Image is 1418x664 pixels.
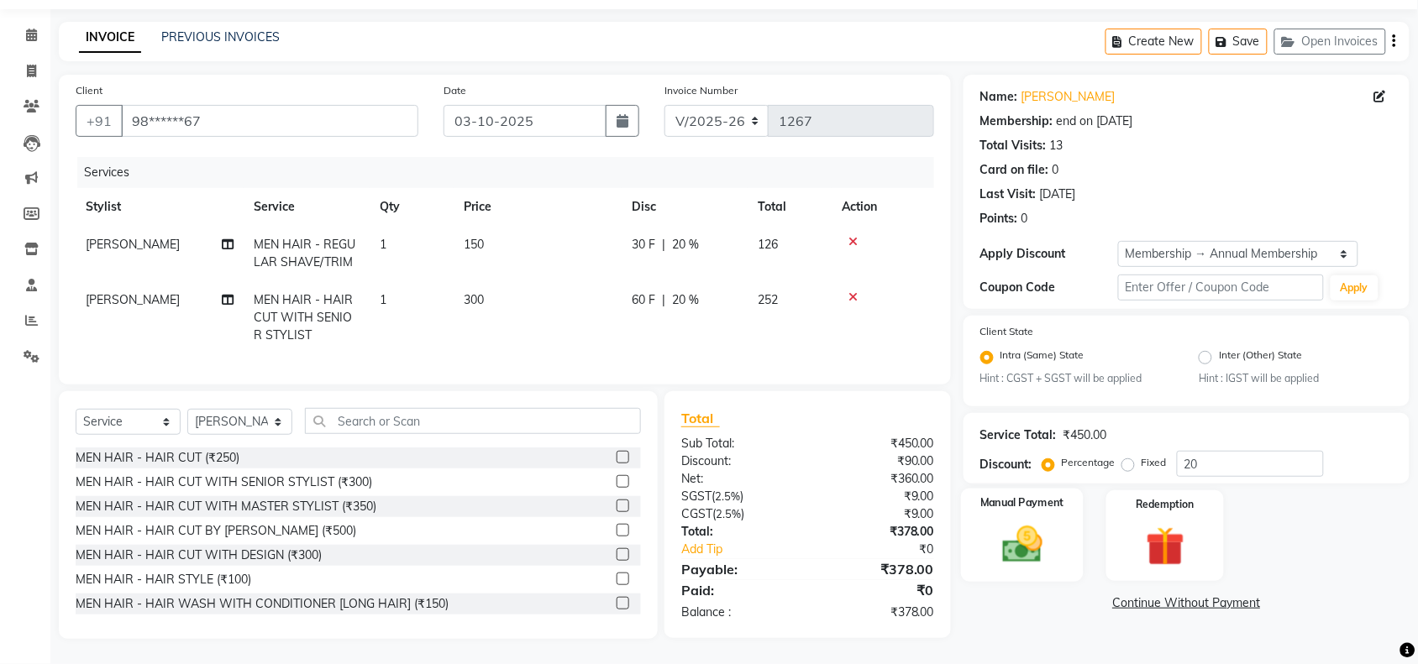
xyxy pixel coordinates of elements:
div: MEN HAIR - HAIR CUT (₹250) [76,449,239,467]
div: Points: [980,210,1018,227]
a: Continue Without Payment [967,594,1406,612]
th: Action [832,188,934,226]
div: MEN HAIR - HAIR STYLE (₹100) [76,571,251,588]
span: 2.5% [715,489,740,503]
div: Payable: [669,559,808,579]
span: 20 % [672,291,699,309]
input: Search or Scan [305,408,641,434]
span: 1 [380,292,386,307]
img: _cash.svg [990,522,1055,568]
button: Create New [1106,29,1202,55]
div: MEN HAIR - HAIR CUT WITH SENIOR STYLIST (₹300) [76,473,372,491]
div: Discount: [980,456,1032,473]
div: ₹450.00 [1063,426,1107,444]
span: 300 [464,292,484,307]
div: ₹378.00 [807,523,947,541]
span: [PERSON_NAME] [86,237,180,252]
th: Price [454,188,622,226]
th: Stylist [76,188,244,226]
span: SGST [681,489,712,504]
span: 30 F [632,236,655,254]
div: Net: [669,470,808,488]
th: Qty [370,188,454,226]
button: Apply [1331,275,1379,301]
a: INVOICE [79,23,141,53]
div: end on [DATE] [1057,112,1133,130]
label: Inter (Other) State [1219,348,1302,368]
div: Service Total: [980,426,1057,444]
span: Total [681,410,720,427]
span: MEN HAIR - HAIR CUT WITH SENIOR STYLIST [254,292,353,342]
div: Membership: [980,112,1053,130]
div: 0 [1021,210,1028,227]
small: Hint : CGST + SGST will be applied [980,371,1174,386]
div: ₹0 [807,580,947,600]
div: 0 [1053,161,1059,179]
div: Total: [669,523,808,541]
button: Save [1209,29,1268,55]
div: MEN HAIR - HAIR CUT WITH MASTER STYLIST (₹350) [76,498,376,515]
label: Redemption [1137,497,1195,512]
div: ₹378.00 [807,559,947,579]
div: Last Visit: [980,186,1037,203]
small: Hint : IGST will be applied [1199,371,1392,386]
a: PREVIOUS INVOICES [161,29,280,44]
div: ( ) [669,488,808,505]
div: Discount: [669,452,808,470]
div: ₹0 [831,541,947,558]
div: [DATE] [1040,186,1076,203]
span: MEN HAIR - REGULAR SHAVE/TRIM [254,237,355,269]
span: | [662,291,665,309]
span: 60 F [632,291,655,309]
div: Sub Total: [669,435,808,452]
div: Services [77,157,947,188]
th: Disc [622,188,748,226]
th: Total [748,188,832,226]
label: Manual Payment [980,496,1064,512]
a: Add Tip [669,541,831,558]
label: Fixed [1142,455,1167,470]
span: 150 [464,237,484,252]
span: [PERSON_NAME] [86,292,180,307]
input: Enter Offer / Coupon Code [1118,274,1324,301]
span: 126 [758,237,778,252]
a: [PERSON_NAME] [1021,88,1116,106]
div: MEN HAIR - HAIR CUT BY [PERSON_NAME] (₹500) [76,522,356,540]
label: Invoice Number [664,83,738,98]
th: Service [244,188,370,226]
span: 1 [380,237,386,252]
label: Date [444,83,466,98]
div: Card on file: [980,161,1049,179]
img: _gift.svg [1134,522,1197,570]
div: Balance : [669,604,808,621]
div: Name: [980,88,1018,106]
button: Open Invoices [1274,29,1386,55]
label: Client [76,83,102,98]
span: 2.5% [716,507,741,520]
span: 20 % [672,236,699,254]
div: Paid: [669,580,808,600]
div: ₹9.00 [807,488,947,505]
label: Intra (Same) State [1000,348,1085,368]
button: +91 [76,105,123,137]
div: Apply Discount [980,245,1118,263]
div: Coupon Code [980,279,1118,296]
input: Search by Name/Mobile/Email/Code [121,105,418,137]
div: MEN HAIR - HAIR CUT WITH DESIGN (₹300) [76,546,322,564]
div: ₹378.00 [807,604,947,621]
div: Total Visits: [980,137,1047,154]
span: | [662,236,665,254]
span: 252 [758,292,778,307]
div: ₹450.00 [807,435,947,452]
span: CGST [681,506,712,521]
div: 13 [1050,137,1063,154]
div: ( ) [669,505,808,523]
div: MEN HAIR - HAIR WASH WITH CONDITIONER [LONG HAIR] (₹150) [76,595,449,613]
div: ₹9.00 [807,505,947,523]
div: ₹90.00 [807,452,947,470]
label: Percentage [1062,455,1116,470]
div: ₹360.00 [807,470,947,488]
label: Client State [980,324,1034,339]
